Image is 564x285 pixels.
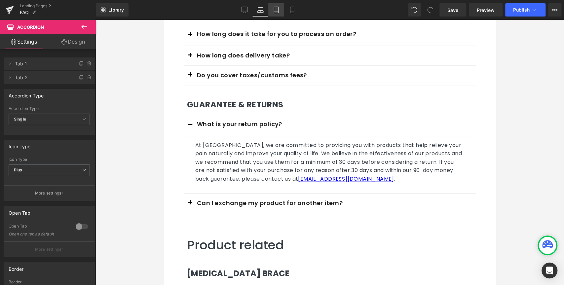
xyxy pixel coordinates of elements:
[513,7,530,13] span: Publish
[17,24,44,30] span: Accordion
[15,71,70,84] span: Tab 2
[35,190,61,196] p: More settings
[9,106,90,111] div: Accordion Type
[23,247,322,260] p: [MEDICAL_DATA] BRACE
[20,10,29,15] span: FAQ
[505,3,545,17] button: Publish
[33,31,299,41] p: How long does delivery take?
[9,263,23,272] div: Border
[15,57,70,70] span: Tab 1
[424,3,437,17] button: Redo
[542,263,557,278] div: Open Intercom Messenger
[23,216,322,234] h1: Product related
[268,3,284,17] a: Tablet
[447,7,458,14] span: Save
[33,51,299,60] p: Do you cover taxes/customs fees?
[31,121,299,163] p: At [GEOGRAPHIC_DATA], we are committed to providing you with products that help relieve your pain...
[14,117,26,122] b: Single
[4,241,94,257] button: More settings
[469,3,503,17] a: Preview
[237,3,252,17] a: Desktop
[134,155,230,163] a: [EMAIL_ADDRESS][DOMAIN_NAME]
[9,140,31,149] div: Icon Type
[33,179,299,188] p: Can I exchange my product for another item?
[284,3,300,17] a: Mobile
[108,7,124,13] span: Library
[408,3,421,17] button: Undo
[252,3,268,17] a: Laptop
[49,34,97,49] a: Design
[14,167,22,172] b: Plus
[33,10,299,19] p: How long does it take for you to process an order?
[96,3,129,17] a: New Library
[9,206,30,216] div: Open Tab
[4,185,94,201] button: More settings
[9,232,68,236] div: Open one tab as default
[20,3,96,9] a: Landing Pages
[9,89,44,98] div: Accordion Type
[9,280,90,284] div: Border
[33,100,299,109] p: What is your return policy?
[548,3,561,17] button: More
[9,224,69,231] div: Open Tab
[9,157,90,162] div: Icon Type
[477,7,495,14] span: Preview
[35,246,61,252] p: More settings
[23,79,322,91] p: GUARANTEE & RETURNS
